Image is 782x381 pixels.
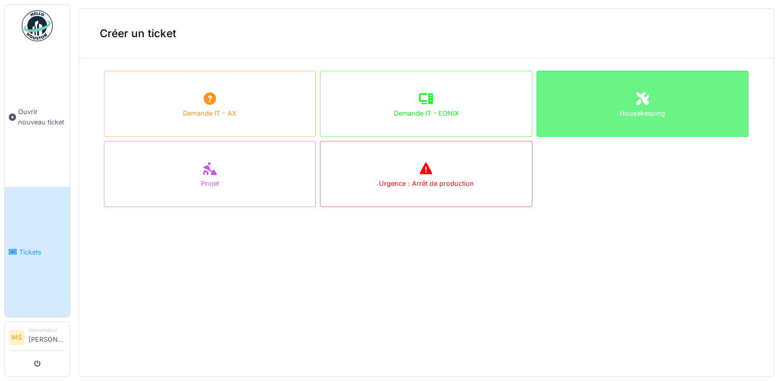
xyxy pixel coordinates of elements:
[22,10,53,41] img: Badge_color-CXgf-gQk.svg
[19,247,66,257] span: Tickets
[393,108,458,118] div: Demande IT - EONIX
[28,326,66,334] div: Demandeur
[183,108,237,118] div: Demande IT - AX
[5,47,70,187] a: Ouvrir nouveau ticket
[620,108,665,118] div: Housekeeping
[9,326,66,351] a: MS Demandeur[PERSON_NAME]
[378,179,473,188] div: Urgence : Arrêt de production
[9,330,24,345] li: MS
[18,107,66,126] span: Ouvrir nouveau ticket
[28,326,66,348] li: [PERSON_NAME]
[5,187,70,317] a: Tickets
[201,179,219,188] div: Projet
[79,9,773,58] div: Créer un ticket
